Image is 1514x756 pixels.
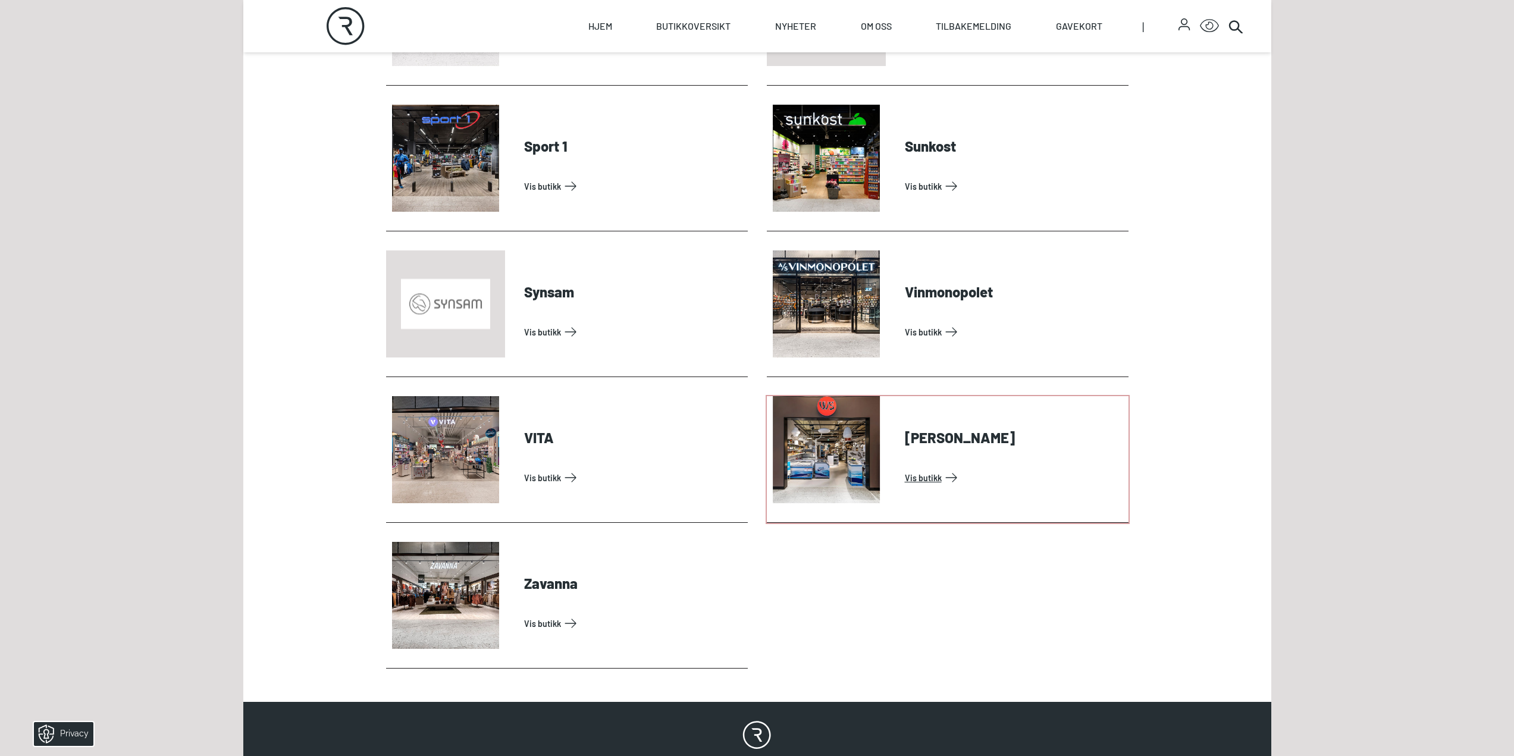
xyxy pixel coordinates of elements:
a: Vis Butikk: VITA [524,468,743,487]
a: Vis Butikk: Synsam [524,322,743,341]
a: Vis Butikk: Sport 1 [524,177,743,196]
button: Open Accessibility Menu [1200,17,1219,36]
a: Vis Butikk: Wilsbeck Sjømat [905,468,1124,487]
iframe: Manage Preferences [12,718,109,750]
a: Vis Butikk: Zavanna [524,614,743,633]
a: Vis Butikk: Sunkost [905,177,1124,196]
a: Vis Butikk: Vinmonopolet [905,322,1124,341]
